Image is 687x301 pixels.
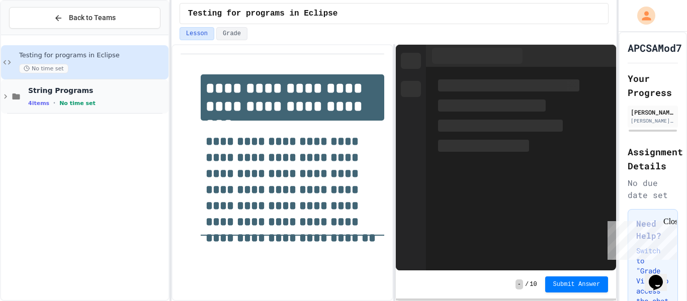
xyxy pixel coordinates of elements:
[553,280,600,288] span: Submit Answer
[627,4,658,27] div: My Account
[28,86,166,95] span: String Programs
[188,8,338,20] span: Testing for programs in Eclipse
[628,177,678,201] div: No due date set
[545,276,609,292] button: Submit Answer
[525,280,529,288] span: /
[9,7,160,29] button: Back to Teams
[69,13,116,23] span: Back to Teams
[628,71,678,99] h2: Your Progress
[59,100,96,107] span: No time set
[516,279,523,289] span: -
[645,261,677,291] iframe: chat widget
[604,217,677,260] iframe: chat widget
[216,27,247,40] button: Grade
[530,280,537,288] span: 10
[19,64,68,73] span: No time set
[4,4,69,64] div: Chat with us now!Close
[19,51,166,60] span: Testing for programs in Eclipse
[631,117,675,125] div: [PERSON_NAME][EMAIL_ADDRESS][DOMAIN_NAME]
[628,145,678,173] h2: Assignment Details
[628,41,682,55] h1: APCSAMod7
[53,99,55,107] span: •
[28,100,49,107] span: 4 items
[180,27,214,40] button: Lesson
[631,108,675,117] div: [PERSON_NAME]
